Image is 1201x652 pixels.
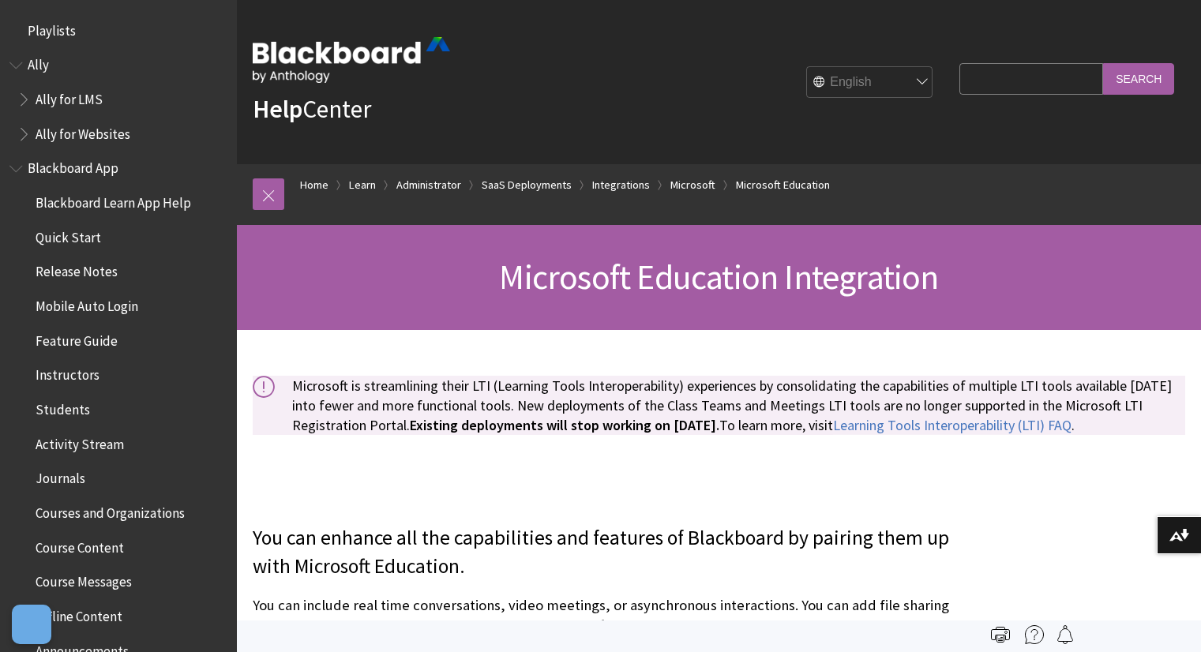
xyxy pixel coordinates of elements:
[28,156,118,177] span: Blackboard App
[253,93,302,125] strong: Help
[482,175,572,195] a: SaaS Deployments
[36,431,124,452] span: Activity Stream
[253,376,1185,436] p: Microsoft is streamlining their LTI (Learning Tools Interoperability) experiences by consolidatin...
[36,466,85,487] span: Journals
[807,67,933,99] select: Site Language Selector
[9,17,227,44] nav: Book outline for Playlists
[1056,625,1075,644] img: Follow this page
[36,534,124,556] span: Course Content
[396,175,461,195] a: Administrator
[36,396,90,418] span: Students
[36,293,138,314] span: Mobile Auto Login
[253,37,450,83] img: Blackboard by Anthology
[12,605,51,644] button: Abrir preferencias
[1103,63,1174,94] input: Search
[36,603,122,624] span: Offline Content
[36,500,185,521] span: Courses and Organizations
[36,328,118,349] span: Feature Guide
[499,255,938,298] span: Microsoft Education Integration
[349,175,376,195] a: Learn
[9,52,227,148] nav: Book outline for Anthology Ally Help
[300,175,328,195] a: Home
[833,416,1072,435] a: Learning Tools Interoperability (LTI) FAQ
[991,625,1010,644] img: Print
[36,86,103,107] span: Ally for LMS
[36,121,130,142] span: Ally for Websites
[253,93,371,125] a: HelpCenter
[410,416,719,434] strong: Existing deployments will stop working on [DATE].
[592,175,650,195] a: Integrations
[36,189,191,211] span: Blackboard Learn App Help
[28,17,76,39] span: Playlists
[253,524,951,581] p: You can enhance all the capabilities and features of Blackboard by pairing them up with Microsoft...
[736,175,830,195] a: Microsoft Education
[36,224,101,245] span: Quick Start
[28,52,49,73] span: Ally
[1025,625,1044,644] img: More help
[36,259,118,280] span: Release Notes
[36,362,99,384] span: Instructors
[36,569,132,590] span: Course Messages
[670,175,715,195] a: Microsoft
